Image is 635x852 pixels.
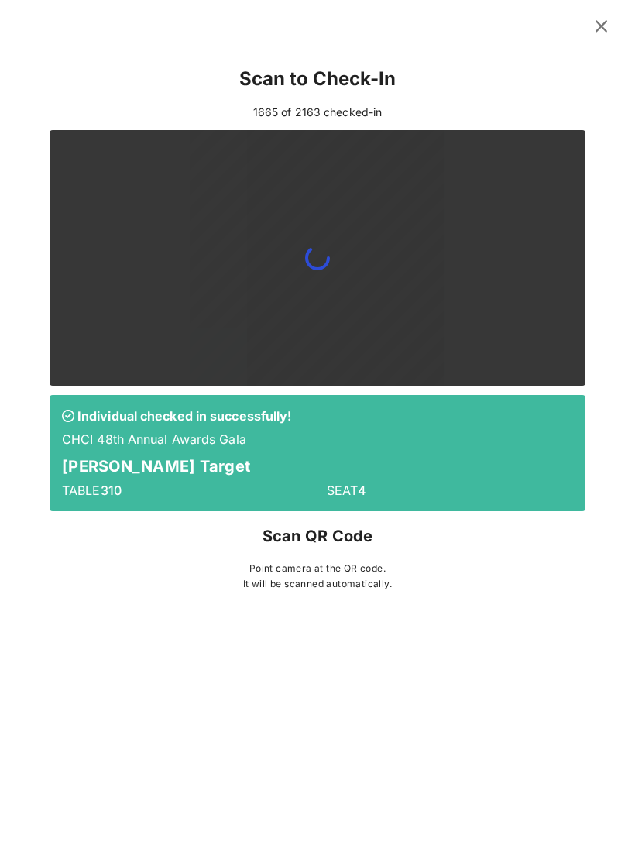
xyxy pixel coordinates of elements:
span: 310 [101,483,122,498]
p: It will be scanned automatically. [50,576,585,592]
div: SEAT [317,472,582,508]
div: 1665 of 2163 checked-in [50,104,585,121]
p: CHCI 48th Annual Awards Gala [62,431,573,448]
p: Scan QR Code [50,524,585,548]
p: [PERSON_NAME] Target [62,454,573,479]
div: Scan to Check-In [50,54,585,104]
p: Point camera at the QR code. [50,561,585,576]
span: 4 [358,483,366,498]
div: TABLE [53,472,317,508]
p: Individual checked in successfully! [62,407,573,424]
